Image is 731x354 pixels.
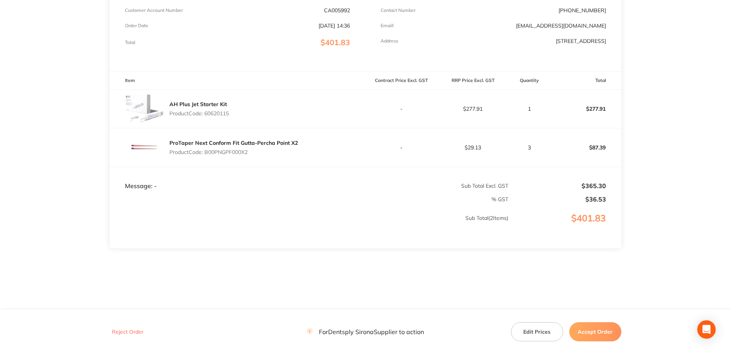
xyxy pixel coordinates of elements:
p: 1 [509,106,549,112]
img: NTA0cXUwMA [125,90,163,128]
p: Product Code: 60620115 [169,110,229,116]
p: $36.53 [509,196,606,203]
p: % GST [110,196,508,202]
p: Product Code: B00PNGPF000X2 [169,149,298,155]
button: Edit Prices [511,322,563,341]
p: Sub Total ( 2 Items) [110,215,508,236]
p: CA005992 [324,7,350,13]
p: [STREET_ADDRESS] [556,38,606,44]
p: [DATE] 14:36 [319,23,350,29]
p: $365.30 [509,182,606,189]
button: Accept Order [569,322,621,341]
p: $277.91 [437,106,508,112]
div: Open Intercom Messenger [697,320,716,339]
button: Reject Order [110,328,146,335]
a: AH Plus Jet Starter Kit [169,101,227,108]
p: $277.91 [550,100,621,118]
th: Contract Price Excl. GST [365,72,437,90]
th: Total [550,72,621,90]
p: [PHONE_NUMBER] [559,7,606,13]
span: $401.83 [320,38,350,47]
a: ProTaper Next Conform Fit Gutta-Percha Point X2 [169,139,298,146]
p: - [366,144,437,151]
th: RRP Price Excl. GST [437,72,509,90]
th: Quantity [509,72,550,90]
p: Order Date [125,23,148,28]
td: Message: - [110,167,365,190]
p: - [366,106,437,112]
p: Contact Number [381,8,416,13]
img: bDAyNnhkNA [125,128,163,167]
p: $29.13 [437,144,508,151]
p: Address [381,38,398,44]
th: Item [110,72,365,90]
p: For Dentsply Sirona Supplier to action [307,328,424,335]
a: [EMAIL_ADDRESS][DOMAIN_NAME] [516,22,606,29]
p: Emaill [381,23,394,28]
p: $87.39 [550,138,621,157]
p: Customer Account Number [125,8,183,13]
p: $401.83 [509,213,621,239]
p: 3 [509,144,549,151]
p: Total [125,40,135,45]
p: Sub Total Excl. GST [366,183,508,189]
